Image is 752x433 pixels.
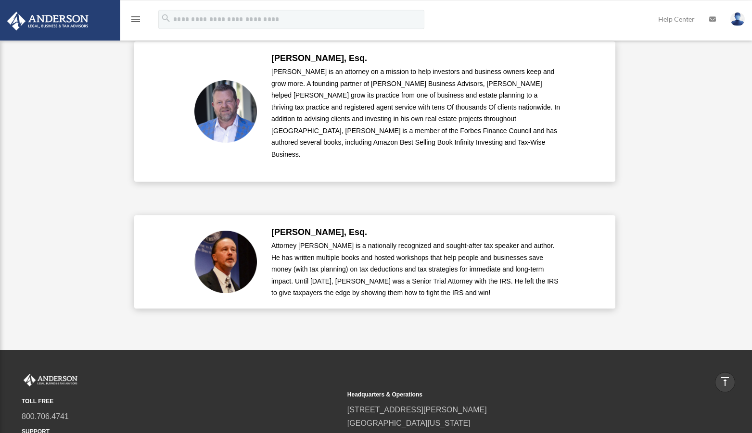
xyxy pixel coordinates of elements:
i: menu [130,13,141,25]
a: menu [130,17,141,25]
img: Scott-Estill-Headshot.png [194,231,257,293]
i: search [161,13,171,24]
small: TOLL FREE [22,396,341,407]
img: Anderson Advisors Platinum Portal [22,374,79,386]
a: [STREET_ADDRESS][PERSON_NAME] [347,406,487,414]
b: [PERSON_NAME], Esq. [271,53,367,63]
small: Headquarters & Operations [347,390,666,400]
a: vertical_align_top [715,372,735,392]
a: 800.706.4741 [22,412,69,421]
i: vertical_align_top [719,376,731,387]
div: Attorney [PERSON_NAME] is a nationally recognized and sought-after tax speaker and author. He has... [271,240,560,299]
img: User Pic [730,12,745,26]
img: Anderson Advisors Platinum Portal [4,12,91,30]
b: [PERSON_NAME], Esq. [271,227,367,237]
p: [PERSON_NAME] is an attorney on a mission to help investors and business owners keep and grow mor... [271,66,560,160]
a: [GEOGRAPHIC_DATA][US_STATE] [347,419,471,427]
img: Toby-circle-head.png [194,80,257,143]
